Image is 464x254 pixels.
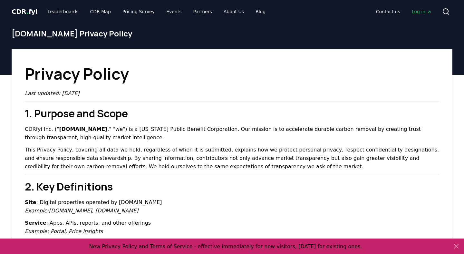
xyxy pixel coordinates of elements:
nav: Main [371,6,437,17]
p: This Privacy Policy, covering all data we hold, regardless of when it is submitted, explains how ... [25,146,439,171]
a: About Us [218,6,249,17]
a: Contact us [371,6,405,17]
em: Example: Portal, Price Insights [25,228,103,234]
a: Pricing Survey [117,6,160,17]
strong: Site [25,199,36,205]
span: CDR fyi [12,8,37,15]
a: [DOMAIN_NAME] [49,208,92,214]
a: Leaderboards [43,6,84,17]
a: Partners [188,6,217,17]
a: Log in [407,6,437,17]
a: Events [161,6,187,17]
a: CDR.fyi [12,7,37,16]
strong: Service [25,220,46,226]
a: Blog [250,6,271,17]
span: . [26,8,29,15]
h1: Privacy Policy [25,62,439,85]
h2: 2. Key Definitions [25,179,439,194]
a: CDR Map [85,6,116,17]
h1: [DOMAIN_NAME] Privacy Policy [12,28,452,39]
p: : Apps, APIs, reports, and other offerings [25,219,439,236]
p: CDRfyi Inc. (" ," "we") is a [US_STATE] Public Benefit Corporation. Our mission is to accelerate ... [25,125,439,142]
em: Example: , [DOMAIN_NAME] [25,208,138,214]
nav: Main [43,6,271,17]
span: Log in [412,8,432,15]
strong: [DOMAIN_NAME] [59,126,107,132]
p: : Digital properties operated by [DOMAIN_NAME] [25,198,439,215]
em: Last updated: [DATE] [25,90,80,96]
h2: 1. Purpose and Scope [25,106,439,121]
